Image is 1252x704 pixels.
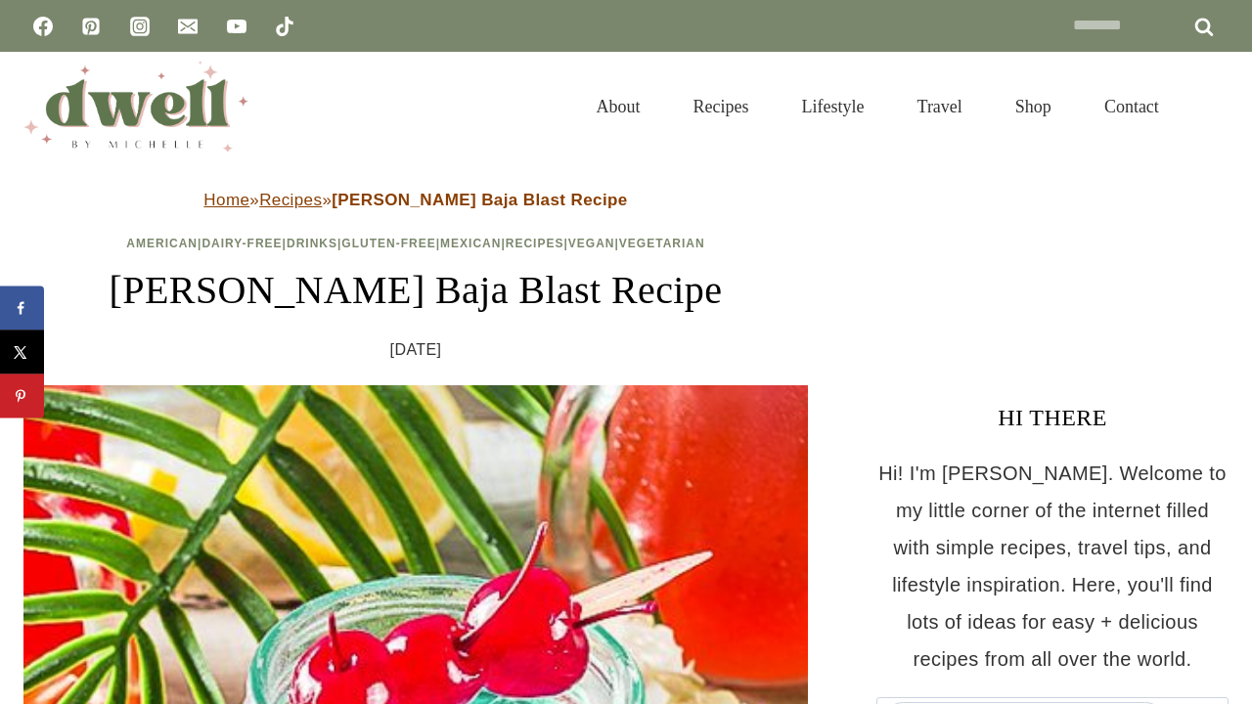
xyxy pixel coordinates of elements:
[23,62,248,152] img: DWELL by michelle
[287,237,337,250] a: Drinks
[568,237,615,250] a: Vegan
[891,72,989,141] a: Travel
[667,72,776,141] a: Recipes
[126,237,198,250] a: American
[341,237,435,250] a: Gluten-Free
[332,191,627,209] strong: [PERSON_NAME] Baja Blast Recipe
[265,7,304,46] a: TikTok
[201,237,282,250] a: Dairy-Free
[989,72,1078,141] a: Shop
[259,191,322,209] a: Recipes
[570,72,1185,141] nav: Primary Navigation
[390,335,442,365] time: [DATE]
[23,261,808,320] h1: [PERSON_NAME] Baja Blast Recipe
[440,237,501,250] a: Mexican
[71,7,111,46] a: Pinterest
[1195,90,1229,123] button: View Search Form
[619,237,705,250] a: Vegetarian
[203,191,627,209] span: » »
[876,400,1229,435] h3: HI THERE
[168,7,207,46] a: Email
[876,455,1229,678] p: Hi! I'm [PERSON_NAME]. Welcome to my little corner of the internet filled with simple recipes, tr...
[217,7,256,46] a: YouTube
[570,72,667,141] a: About
[126,237,704,250] span: | | | | | | |
[120,7,159,46] a: Instagram
[1078,72,1185,141] a: Contact
[203,191,249,209] a: Home
[776,72,891,141] a: Lifestyle
[23,7,63,46] a: Facebook
[506,237,564,250] a: Recipes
